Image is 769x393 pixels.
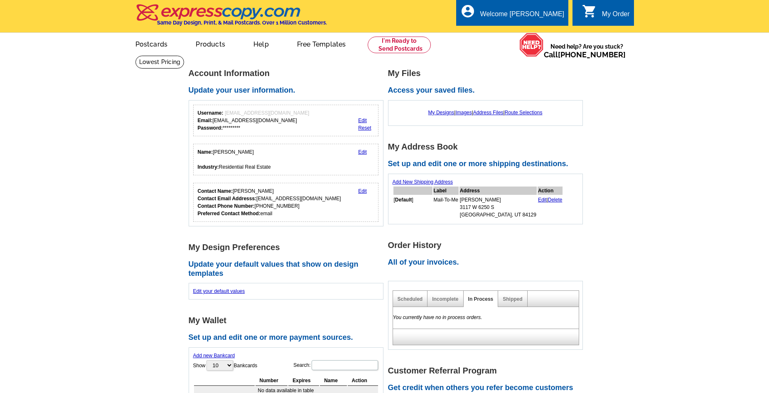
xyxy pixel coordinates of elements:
[256,376,288,386] th: Number
[503,296,522,302] a: Shipped
[538,197,547,203] a: Edit
[393,196,432,219] td: [ ]
[189,69,388,78] h1: Account Information
[505,110,543,115] a: Route Selections
[288,376,319,386] th: Expires
[432,296,458,302] a: Incomplete
[198,148,271,171] div: [PERSON_NAME] Residential Real Estate
[480,10,564,22] div: Welcome [PERSON_NAME]
[468,296,494,302] a: In Process
[358,125,371,131] a: Reset
[388,366,587,375] h1: Customer Referral Program
[388,383,587,393] h2: Get credit when others you refer become customers
[198,203,255,209] strong: Contact Phone Number:
[198,196,257,201] strong: Contact Email Addresss:
[393,179,453,185] a: Add New Shipping Address
[225,110,309,116] span: [EMAIL_ADDRESS][DOMAIN_NAME]
[198,118,213,123] strong: Email:
[198,110,224,116] strong: Username:
[433,196,459,219] td: Mail-To-Me
[459,187,537,195] th: Address
[182,34,238,53] a: Products
[189,333,388,342] h2: Set up and edit one or more payment sources.
[544,42,630,59] span: Need help? Are you stuck?
[388,160,587,169] h2: Set up and edit one or more shipping destinations.
[548,197,563,203] a: Delete
[358,118,367,123] a: Edit
[135,10,327,26] a: Same Day Design, Print, & Mail Postcards. Over 1 Million Customers.
[538,196,563,219] td: |
[320,376,346,386] th: Name
[198,149,213,155] strong: Name:
[122,34,181,53] a: Postcards
[398,296,423,302] a: Scheduled
[473,110,504,115] a: Address Files
[602,10,630,22] div: My Order
[460,4,475,19] i: account_circle
[193,144,379,175] div: Your personal details.
[348,376,378,386] th: Action
[193,359,258,371] label: Show Bankcards
[388,86,587,95] h2: Access your saved files.
[198,125,223,131] strong: Password:
[395,197,412,203] b: Default
[388,258,587,267] h2: All of your invoices.
[193,288,245,294] a: Edit your default values
[193,353,235,359] a: Add new Bankcard
[433,187,459,195] th: Label
[198,187,341,217] div: [PERSON_NAME] [EMAIL_ADDRESS][DOMAIN_NAME] [PHONE_NUMBER] email
[189,316,388,325] h1: My Wallet
[198,188,233,194] strong: Contact Name:
[538,187,563,195] th: Action
[312,360,378,370] input: Search:
[558,50,626,59] a: [PHONE_NUMBER]
[293,359,378,371] label: Search:
[189,260,388,278] h2: Update your default values that show on design templates
[198,211,260,216] strong: Preferred Contact Method:
[582,9,630,20] a: shopping_cart My Order
[189,243,388,252] h1: My Design Preferences
[388,69,587,78] h1: My Files
[284,34,359,53] a: Free Templates
[393,314,482,320] em: You currently have no in process orders.
[358,149,367,155] a: Edit
[358,188,367,194] a: Edit
[582,4,597,19] i: shopping_cart
[189,86,388,95] h2: Update your user information.
[206,360,233,371] select: ShowBankcards
[193,105,379,136] div: Your login information.
[519,33,544,57] img: help
[240,34,282,53] a: Help
[388,142,587,151] h1: My Address Book
[157,20,327,26] h4: Same Day Design, Print, & Mail Postcards. Over 1 Million Customers.
[428,110,455,115] a: My Designs
[193,183,379,222] div: Who should we contact regarding order issues?
[459,196,537,219] td: [PERSON_NAME] 3117 W 6250 S [GEOGRAPHIC_DATA], UT 84129
[388,241,587,250] h1: Order History
[455,110,472,115] a: Images
[544,50,626,59] span: Call
[393,105,578,120] div: | | |
[198,164,219,170] strong: Industry:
